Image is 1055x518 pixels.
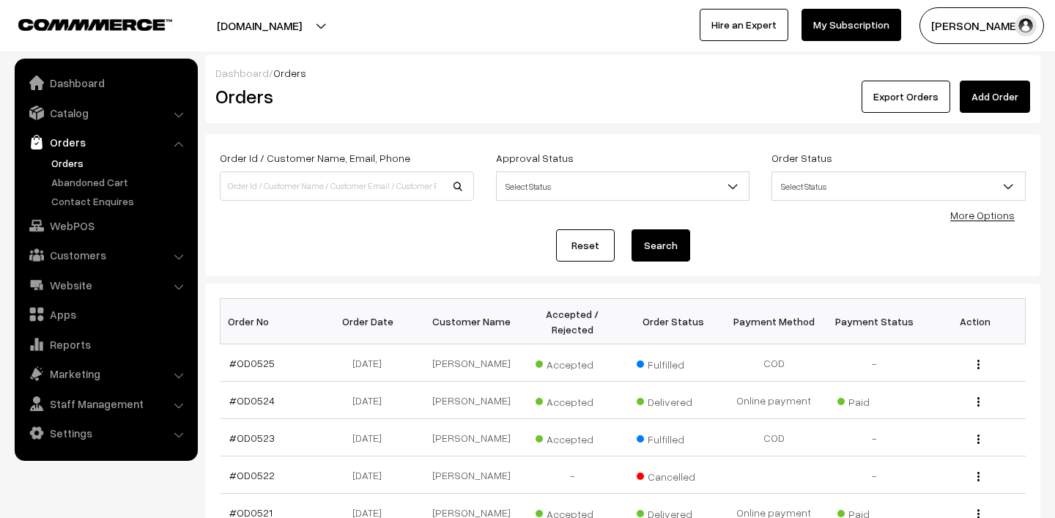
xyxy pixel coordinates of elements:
span: Select Status [771,171,1026,201]
td: COD [723,344,823,382]
span: Paid [837,391,911,410]
label: Order Id / Customer Name, Email, Phone [220,150,410,166]
a: #OD0523 [229,432,275,444]
span: Orders [273,67,306,79]
span: Fulfilled [637,353,710,372]
td: - [824,456,925,494]
td: [PERSON_NAME] [421,456,522,494]
a: Dashboard [18,70,193,96]
label: Approval Status [496,150,574,166]
img: user [1015,15,1037,37]
a: Apps [18,301,193,328]
span: Cancelled [637,465,710,484]
td: [PERSON_NAME] [421,419,522,456]
span: Fulfilled [637,428,710,447]
span: Accepted [536,391,609,410]
a: Dashboard [215,67,269,79]
label: Order Status [771,150,832,166]
a: Abandoned Cart [48,174,193,190]
span: Delivered [637,391,710,410]
a: Reset [556,229,615,262]
button: Export Orders [862,81,950,113]
a: WebPOS [18,212,193,239]
img: COMMMERCE [18,19,172,30]
th: Payment Method [723,299,823,344]
a: Orders [18,129,193,155]
th: Order Date [321,299,421,344]
a: Marketing [18,360,193,387]
a: COMMMERCE [18,15,147,32]
img: Menu [977,472,980,481]
a: #OD0524 [229,394,275,407]
th: Accepted / Rejected [522,299,623,344]
td: [PERSON_NAME] [421,382,522,419]
th: Order No [221,299,321,344]
a: More Options [950,209,1015,221]
img: Menu [977,397,980,407]
span: Select Status [497,174,749,199]
a: Customers [18,242,193,268]
a: #OD0525 [229,357,275,369]
span: Accepted [536,353,609,372]
a: Catalog [18,100,193,126]
img: Menu [977,434,980,444]
a: Hire an Expert [700,9,788,41]
a: Add Order [960,81,1030,113]
td: - [522,456,623,494]
a: Orders [48,155,193,171]
a: Settings [18,420,193,446]
th: Customer Name [421,299,522,344]
th: Payment Status [824,299,925,344]
h2: Orders [215,85,473,108]
a: Reports [18,331,193,358]
th: Order Status [623,299,723,344]
a: Website [18,272,193,298]
span: Accepted [536,428,609,447]
button: Search [632,229,690,262]
span: Select Status [772,174,1025,199]
th: Action [925,299,1025,344]
td: [DATE] [321,419,421,456]
td: - [824,344,925,382]
td: [PERSON_NAME] [421,344,522,382]
div: / [215,65,1030,81]
a: Contact Enquires [48,193,193,209]
td: - [824,419,925,456]
button: [PERSON_NAME] [919,7,1044,44]
img: Menu [977,360,980,369]
td: [DATE] [321,456,421,494]
td: Online payment [723,382,823,419]
a: My Subscription [802,9,901,41]
a: #OD0522 [229,469,275,481]
button: [DOMAIN_NAME] [166,7,353,44]
td: [DATE] [321,344,421,382]
a: Staff Management [18,391,193,417]
td: COD [723,419,823,456]
span: Select Status [496,171,750,201]
input: Order Id / Customer Name / Customer Email / Customer Phone [220,171,474,201]
td: [DATE] [321,382,421,419]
